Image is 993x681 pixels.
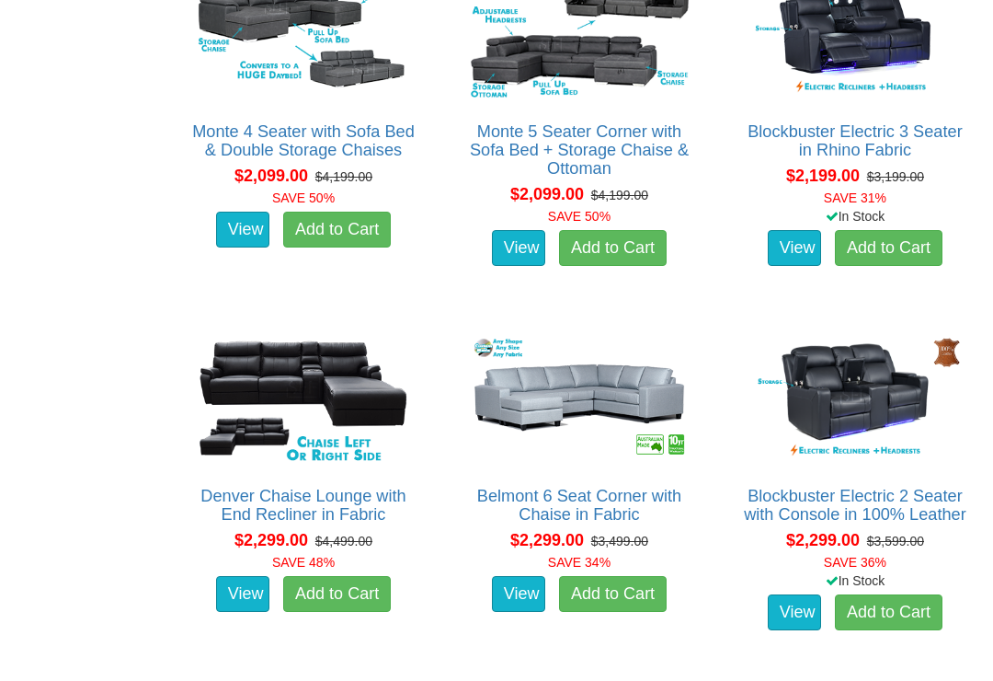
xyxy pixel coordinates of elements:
img: Blockbuster Electric 2 Seater with Console in 100% Leather [741,328,969,468]
a: View [216,576,269,613]
span: $2,099.00 [510,185,584,203]
font: SAVE 36% [824,555,886,570]
font: SAVE 48% [272,555,335,570]
del: $3,199.00 [867,169,924,184]
a: View [768,230,821,267]
del: $3,499.00 [591,534,648,548]
font: SAVE 34% [548,555,611,570]
a: View [768,594,821,631]
span: $2,199.00 [786,167,860,185]
a: Denver Chaise Lounge with End Recliner in Fabric [200,487,405,524]
a: View [492,230,545,267]
a: Add to Cart [559,230,667,267]
div: In Stock [727,571,983,590]
font: SAVE 50% [272,190,335,205]
del: $4,199.00 [591,188,648,202]
del: $3,599.00 [867,534,924,548]
a: Add to Cart [283,212,391,248]
del: $4,199.00 [315,169,372,184]
img: Denver Chaise Lounge with End Recliner in Fabric [189,328,417,468]
span: $2,299.00 [234,531,308,549]
a: Add to Cart [559,576,667,613]
a: Blockbuster Electric 3 Seater in Rhino Fabric [748,122,963,159]
span: $2,099.00 [234,167,308,185]
span: $2,299.00 [786,531,860,549]
a: Monte 5 Seater Corner with Sofa Bed + Storage Chaise & Ottoman [470,122,689,178]
span: $2,299.00 [510,531,584,549]
a: Blockbuster Electric 2 Seater with Console in 100% Leather [744,487,966,524]
a: View [216,212,269,248]
del: $4,499.00 [315,534,372,548]
a: Add to Cart [835,230,942,267]
a: Add to Cart [835,594,942,631]
font: SAVE 31% [824,190,886,205]
div: In Stock [727,207,983,225]
a: Belmont 6 Seat Corner with Chaise in Fabric [477,487,681,524]
a: Add to Cart [283,576,391,613]
font: SAVE 50% [548,209,611,224]
a: View [492,576,545,613]
img: Belmont 6 Seat Corner with Chaise in Fabric [465,328,693,468]
a: Monte 4 Seater with Sofa Bed & Double Storage Chaises [192,122,415,159]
